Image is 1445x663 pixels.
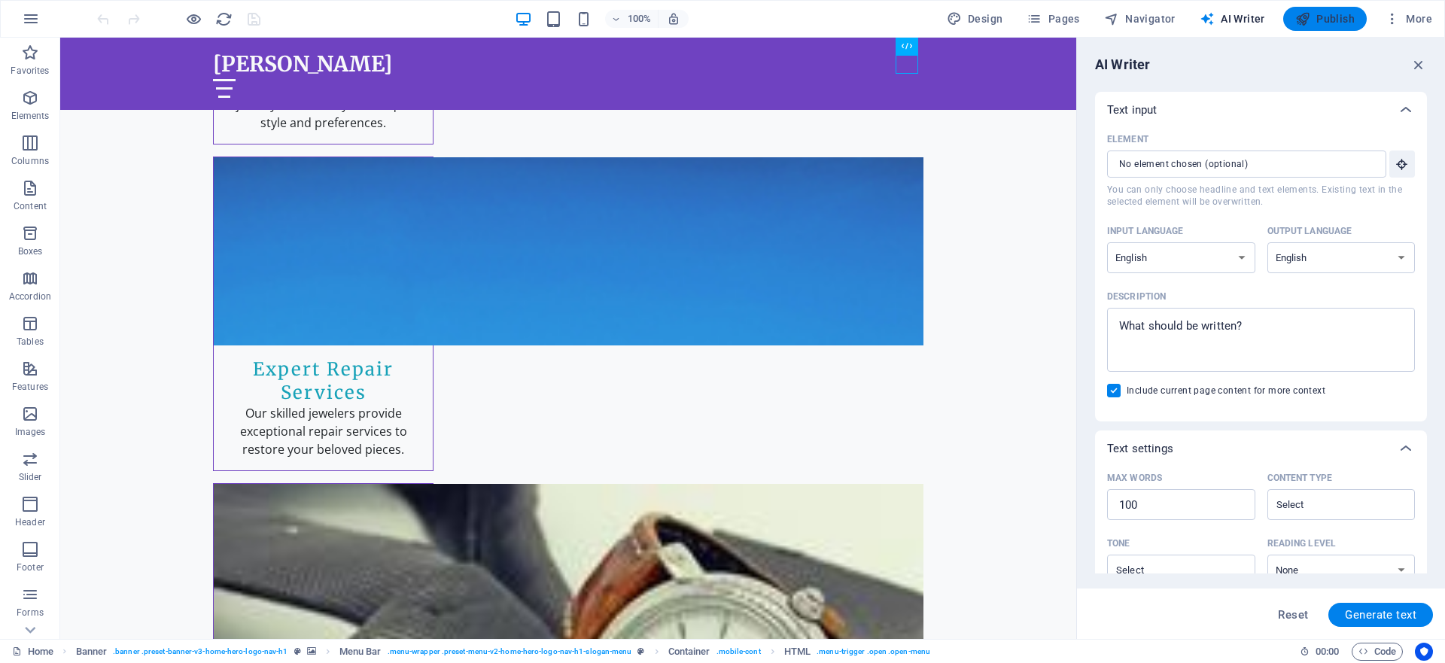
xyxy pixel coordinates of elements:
[1107,225,1184,237] p: Input language
[1095,56,1150,74] h6: AI Writer
[113,643,287,661] span: . banner .preset-banner-v3-home-hero-logo-nav-h1
[12,381,48,393] p: Features
[1107,441,1173,456] p: Text settings
[1107,102,1157,117] p: Text input
[18,245,43,257] p: Boxes
[1316,643,1339,661] span: 00 00
[1345,609,1416,621] span: Generate text
[1358,643,1396,661] span: Code
[1112,559,1226,581] input: ToneClear
[1095,430,1427,467] div: Text settings
[17,336,44,348] p: Tables
[1278,609,1308,621] span: Reset
[1107,184,1415,208] span: You can only choose headline and text elements. Existing text in the selected element will be ove...
[214,10,233,28] button: reload
[1270,603,1316,627] button: Reset
[1352,643,1403,661] button: Code
[628,10,652,28] h6: 100%
[1200,11,1265,26] span: AI Writer
[11,65,49,77] p: Favorites
[1415,643,1433,661] button: Usercentrics
[784,643,811,661] span: Click to select. Double-click to edit
[17,561,44,573] p: Footer
[668,643,710,661] span: Click to select. Double-click to edit
[14,200,47,212] p: Content
[817,643,930,661] span: . menu-trigger .open .open-menu
[388,643,632,661] span: . menu-wrapper .preset-menu-v2-home-hero-logo-nav-h1-slogan-menu
[1127,385,1325,397] span: Include current page content for more context
[17,607,44,619] p: Forms
[1115,315,1407,364] textarea: Description
[1328,603,1433,627] button: Generate text
[76,643,108,661] span: Click to select. Double-click to edit
[1267,242,1416,273] select: Output language
[1389,151,1415,178] button: ElementYou can only choose headline and text elements. Existing text in the selected element will...
[947,11,1003,26] span: Design
[1326,646,1328,657] span: :
[1104,11,1176,26] span: Navigator
[1107,290,1166,303] p: Description
[339,643,382,661] span: Click to select. Double-click to edit
[19,471,42,483] p: Slider
[1095,128,1427,421] div: Text input
[1107,472,1162,484] p: Max words
[9,290,51,303] p: Accordion
[1194,7,1271,31] button: AI Writer
[76,643,930,661] nav: breadcrumb
[1295,11,1355,26] span: Publish
[716,643,761,661] span: . mobile-cont
[1267,225,1352,237] p: Output language
[1267,537,1336,549] p: Reading level
[637,647,644,655] i: This element is a customizable preset
[1267,472,1332,484] p: Content type
[11,155,49,167] p: Columns
[1021,7,1085,31] button: Pages
[1385,11,1432,26] span: More
[1107,537,1130,549] p: Tone
[667,12,680,26] i: On resize automatically adjust zoom level to fit chosen device.
[294,647,301,655] i: This element is a customizable preset
[605,10,659,28] button: 100%
[1027,11,1079,26] span: Pages
[1098,7,1182,31] button: Navigator
[1107,242,1255,273] select: Input language
[1095,92,1427,128] div: Text input
[1107,133,1148,145] p: Element
[15,516,45,528] p: Header
[12,643,53,661] a: Click to cancel selection. Double-click to open Pages
[1379,7,1438,31] button: More
[1300,643,1340,661] h6: Session time
[307,647,316,655] i: This element contains a background
[1267,555,1416,585] select: Reading level
[11,110,50,122] p: Elements
[1107,151,1376,178] input: ElementYou can only choose headline and text elements. Existing text in the selected element will...
[1283,7,1367,31] button: Publish
[941,7,1009,31] div: Design (Ctrl+Alt+Y)
[15,426,46,438] p: Images
[941,7,1009,31] button: Design
[1272,494,1386,515] input: Content typeClear
[1107,490,1255,520] input: Max words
